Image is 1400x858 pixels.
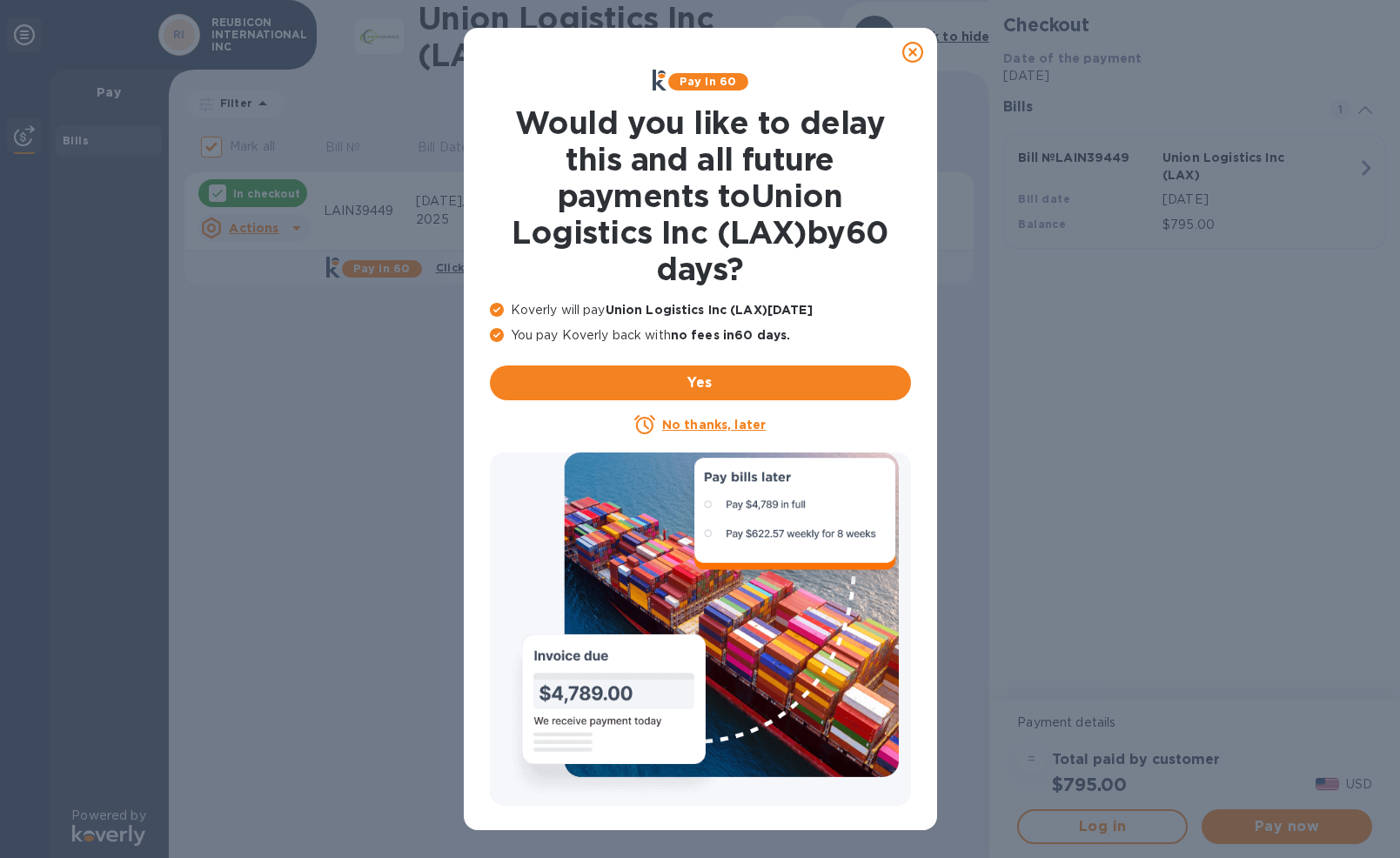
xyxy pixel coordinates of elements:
p: Koverly will pay [490,301,911,319]
b: Union Logistics Inc (LAX) [DATE] [606,303,813,317]
b: Pay in 60 [680,75,736,88]
p: You pay Koverly back with [490,326,911,345]
u: No thanks, later [662,418,766,432]
button: Yes [490,365,911,400]
span: Yes [504,372,897,393]
b: no fees in 60 days . [671,328,790,342]
h1: Would you like to delay this and all future payments to Union Logistics Inc (LAX) by 60 days ? [490,104,911,287]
